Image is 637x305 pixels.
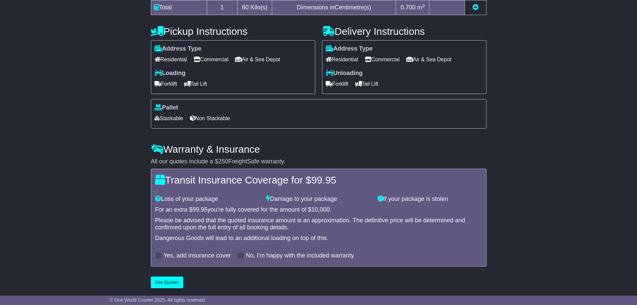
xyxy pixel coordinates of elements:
[218,158,228,165] span: 250
[406,54,451,65] span: Air & Sea Depot
[326,79,348,89] span: Forklift
[422,3,425,8] sup: 3
[322,26,487,37] h4: Delivery Instructions
[155,206,482,214] div: For an extra $ you're fully covered for the amount of $ .
[311,206,330,213] span: 10,000
[246,252,354,259] label: No, I'm happy with the included warranty
[190,113,230,124] span: Non Stackable
[154,79,177,89] span: Forklift
[154,54,187,65] span: Residential
[242,4,249,11] span: 80
[365,54,400,65] span: Commercial
[374,196,486,203] div: If your package is stolen
[235,54,280,65] span: Air & Sea Depot
[472,4,479,11] a: Add new item
[401,4,416,11] span: 0.700
[110,297,206,303] span: © One World Courier 2025. All rights reserved.
[151,26,315,37] h4: Pickup Instructions
[326,45,373,53] label: Address Type
[272,0,396,15] td: Dimensions in Centimetre(s)
[151,277,184,288] button: Get Quotes
[238,0,272,15] td: Kilo(s)
[151,144,487,155] h4: Warranty & Insurance
[311,174,336,185] span: 99.95
[155,235,482,242] div: Dangerous Goods will lead to an additional loading on top of this.
[151,0,207,15] td: Total
[154,113,183,124] span: Stackable
[164,252,231,259] label: Yes, add insurance cover
[155,174,482,185] h4: Transit Insurance Coverage for $
[207,0,238,15] td: 1
[417,4,425,11] span: m
[152,196,263,203] div: Loss of your package
[151,158,487,165] div: All our quotes include a $ FreightSafe warranty.
[154,70,186,77] label: Loading
[193,206,208,213] span: 99.95
[326,70,363,77] label: Unloading
[326,54,358,65] span: Residential
[155,217,482,231] div: Please be advised that the quoted insurance amount is an approximation. The definitive price will...
[184,79,207,89] span: Tail Lift
[154,104,178,111] label: Pallet
[263,196,374,203] div: Damage to your package
[194,54,228,65] span: Commercial
[154,45,202,53] label: Address Type
[355,79,379,89] span: Tail Lift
